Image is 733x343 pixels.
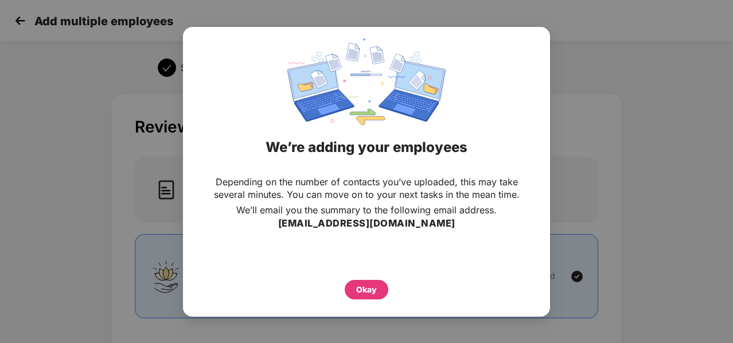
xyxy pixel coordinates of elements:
img: svg+xml;base64,PHN2ZyBpZD0iRGF0YV9zeW5jaW5nIiB4bWxucz0iaHR0cDovL3d3dy53My5vcmcvMjAwMC9zdmciIHdpZH... [287,38,446,125]
p: We’ll email you the summary to the following email address. [236,204,497,216]
p: Depending on the number of contacts you’ve uploaded, this may take several minutes. You can move ... [206,176,527,201]
div: We’re adding your employees [197,125,536,170]
h3: [EMAIL_ADDRESS][DOMAIN_NAME] [278,216,455,231]
div: Okay [356,283,377,295]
